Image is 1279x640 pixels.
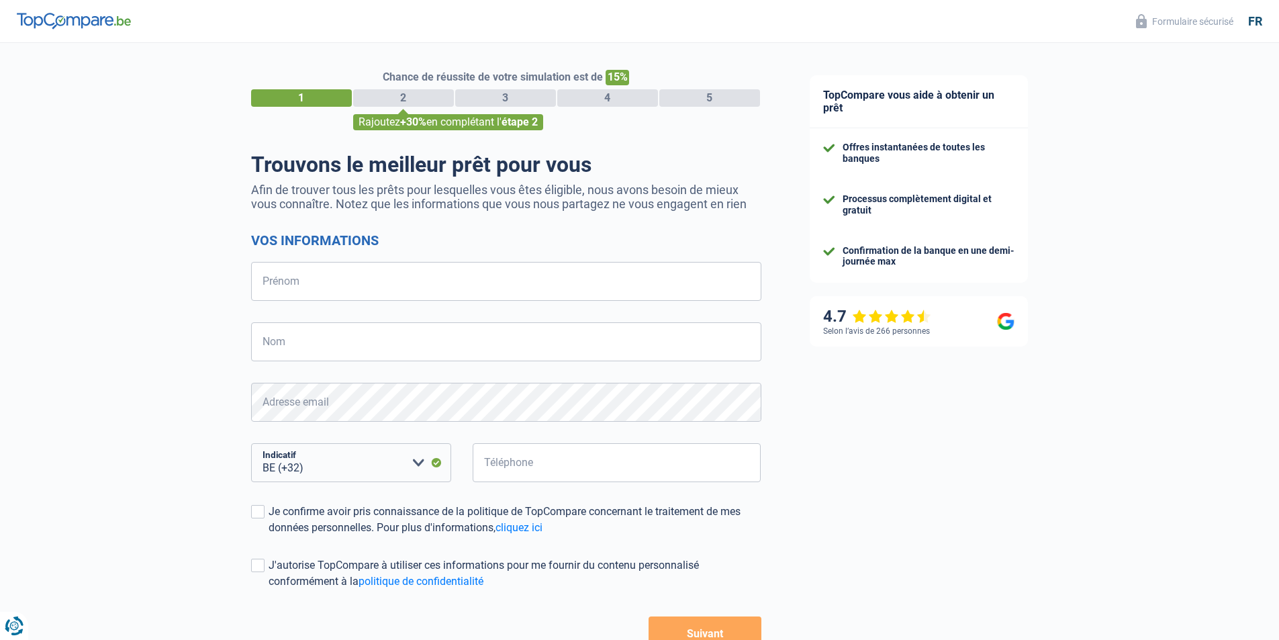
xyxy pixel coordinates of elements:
a: politique de confidentialité [359,575,483,588]
input: 401020304 [473,443,761,482]
div: Confirmation de la banque en une demi-journée max [843,245,1014,268]
div: Je confirme avoir pris connaissance de la politique de TopCompare concernant le traitement de mes... [269,504,761,536]
img: TopCompare Logo [17,13,131,29]
h1: Trouvons le meilleur prêt pour vous [251,152,761,177]
div: J'autorise TopCompare à utiliser ces informations pour me fournir du contenu personnalisé conform... [269,557,761,590]
div: TopCompare vous aide à obtenir un prêt [810,75,1028,128]
span: 15% [606,70,629,85]
div: 1 [251,89,352,107]
div: Selon l’avis de 266 personnes [823,326,930,336]
div: Rajoutez en complétant l' [353,114,543,130]
div: Offres instantanées de toutes les banques [843,142,1014,165]
button: Formulaire sécurisé [1128,10,1241,32]
div: 5 [659,89,760,107]
div: Processus complètement digital et gratuit [843,193,1014,216]
h2: Vos informations [251,232,761,248]
div: 4 [557,89,658,107]
span: +30% [400,116,426,128]
div: 4.7 [823,307,931,326]
p: Afin de trouver tous les prêts pour lesquelles vous êtes éligible, nous avons besoin de mieux vou... [251,183,761,211]
div: 2 [353,89,454,107]
span: Chance de réussite de votre simulation est de [383,71,603,83]
a: cliquez ici [495,521,542,534]
div: fr [1248,14,1262,29]
span: étape 2 [502,116,538,128]
div: 3 [455,89,556,107]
